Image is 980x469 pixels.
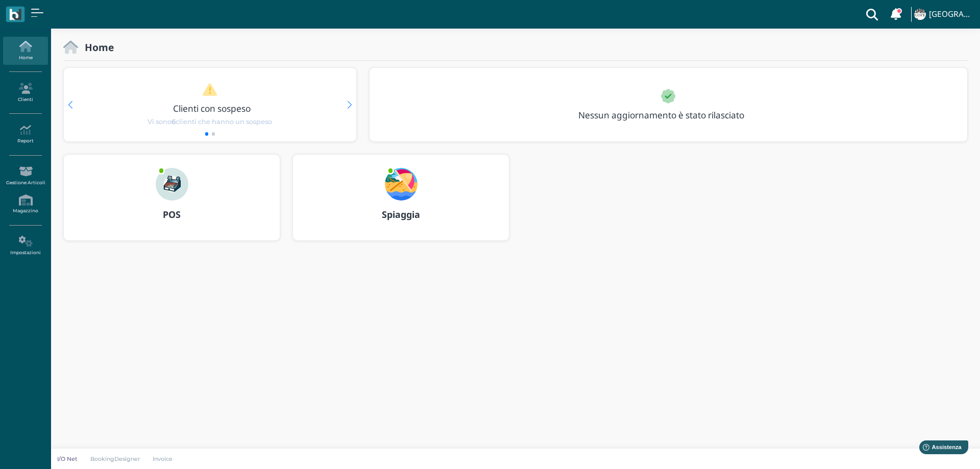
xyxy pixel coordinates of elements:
span: Vi sono clienti che hanno un sospeso [148,117,272,127]
a: Clienti [3,79,47,107]
a: ... Spiaggia [292,154,509,253]
img: ... [385,168,418,201]
b: 6 [171,118,176,126]
img: ... [156,168,188,201]
a: Clienti con sospeso Vi sono6clienti che hanno un sospeso [83,83,336,127]
a: Home [3,37,47,65]
iframe: Help widget launcher [908,437,971,460]
h4: [GEOGRAPHIC_DATA] [929,10,974,19]
span: Assistenza [30,8,67,16]
div: 1 / 1 [370,68,967,141]
div: 1 / 2 [64,68,356,141]
a: Magazzino [3,190,47,218]
img: logo [9,9,21,20]
a: Impostazioni [3,232,47,260]
div: Next slide [347,101,352,109]
h2: Home [78,42,114,53]
img: ... [914,9,925,20]
a: ... POS [63,154,280,253]
div: Previous slide [68,101,72,109]
h3: Clienti con sospeso [85,104,338,113]
a: ... [GEOGRAPHIC_DATA] [913,2,974,27]
h3: Nessun aggiornamento è stato rilasciato [572,110,768,120]
a: Gestione Articoli [3,162,47,190]
b: Spiaggia [382,208,420,220]
b: POS [163,208,181,220]
a: Report [3,120,47,149]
